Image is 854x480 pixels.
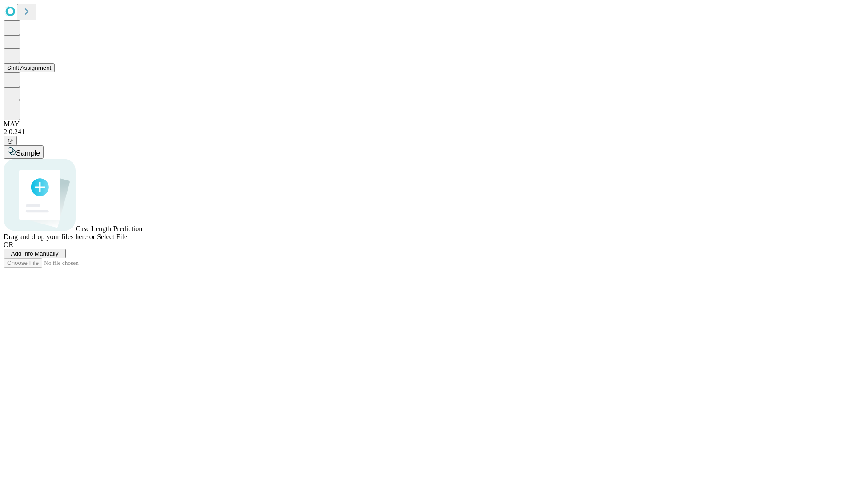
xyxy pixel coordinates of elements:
[4,63,55,72] button: Shift Assignment
[11,250,59,257] span: Add Info Manually
[4,241,13,248] span: OR
[76,225,142,232] span: Case Length Prediction
[97,233,127,240] span: Select File
[4,249,66,258] button: Add Info Manually
[4,128,850,136] div: 2.0.241
[4,233,95,240] span: Drag and drop your files here or
[4,120,850,128] div: MAY
[4,145,44,159] button: Sample
[4,136,17,145] button: @
[16,149,40,157] span: Sample
[7,137,13,144] span: @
